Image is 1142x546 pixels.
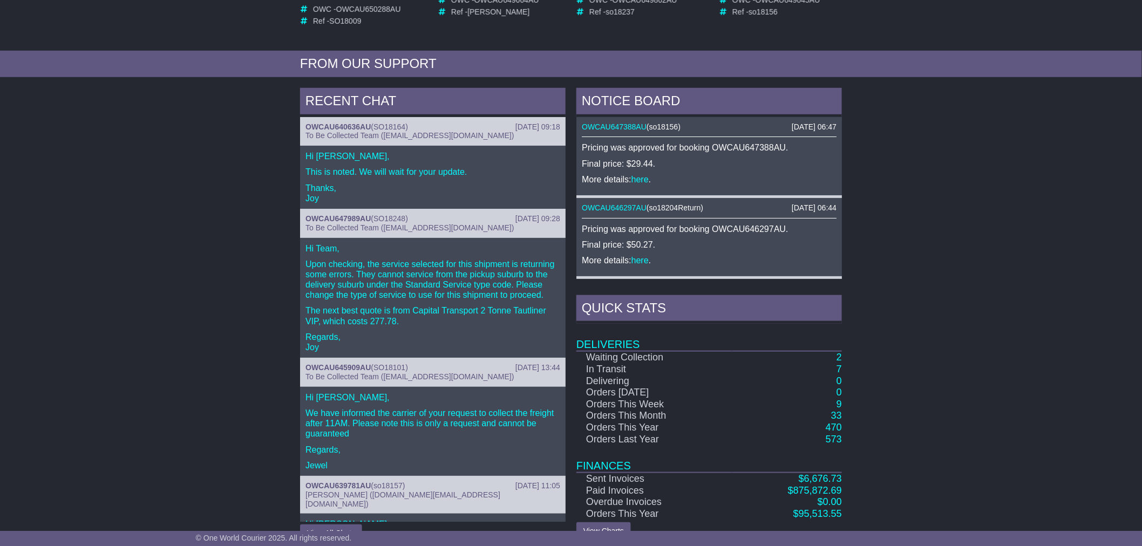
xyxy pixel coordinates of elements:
span: [PERSON_NAME] [467,8,529,16]
a: 7 [837,364,842,374]
td: Ref - [451,8,565,17]
div: [DATE] 06:47 [792,122,837,132]
td: Orders This Year [576,508,732,520]
span: so18156 [649,122,678,131]
span: To Be Collected Team ([EMAIL_ADDRESS][DOMAIN_NAME]) [305,372,514,381]
a: here [631,256,649,265]
a: 0 [837,387,842,398]
td: Paid Invoices [576,485,732,497]
td: Orders This Year [576,422,732,434]
td: Orders Last Year [576,434,732,446]
p: Final price: $50.27. [582,240,837,250]
p: Hi [PERSON_NAME], [305,519,560,529]
div: [DATE] 06:44 [792,203,837,213]
span: To Be Collected Team ([EMAIL_ADDRESS][DOMAIN_NAME]) [305,223,514,232]
a: 9 [837,399,842,409]
p: Hi [PERSON_NAME], [305,151,560,161]
span: [PERSON_NAME] ([DOMAIN_NAME][EMAIL_ADDRESS][DOMAIN_NAME]) [305,490,500,508]
p: Hi Team, [305,243,560,254]
p: Jewel [305,460,560,470]
td: Orders This Week [576,399,732,411]
div: [DATE] 09:18 [515,122,560,132]
a: OWCAU647989AU [305,214,371,223]
td: Orders This Month [576,410,732,422]
p: Final price: $29.44. [582,159,837,169]
span: so18156 [749,8,778,16]
td: Sent Invoices [576,473,732,485]
p: Pricing was approved for booking OWCAU646297AU. [582,224,837,234]
a: OWCAU639781AU [305,481,371,490]
a: 0 [837,376,842,386]
div: FROM OUR SUPPORT [300,56,842,72]
a: 573 [826,434,842,445]
span: so18157 [373,481,403,490]
a: 470 [826,422,842,433]
div: NOTICE BOARD [576,88,842,117]
span: 6,676.73 [804,473,842,484]
p: Pricing was approved for booking OWCAU647388AU. [582,142,837,153]
a: OWCAU645909AU [305,363,371,372]
span: OWCAU650288AU [336,5,401,13]
a: here [631,175,649,184]
a: $0.00 [818,496,842,507]
a: OWCAU640636AU [305,122,371,131]
a: $6,676.73 [799,473,842,484]
div: RECENT CHAT [300,88,566,117]
span: SO18164 [373,122,405,131]
div: ( ) [582,122,837,132]
div: ( ) [305,214,560,223]
div: [DATE] 11:05 [515,481,560,490]
a: OWCAU646297AU [582,203,647,212]
td: Deliveries [576,324,842,351]
a: $95,513.55 [793,508,842,519]
p: Thanks, Joy [305,183,560,203]
a: OWCAU647388AU [582,122,647,131]
span: To Be Collected Team ([EMAIL_ADDRESS][DOMAIN_NAME]) [305,131,514,140]
div: [DATE] 13:44 [515,363,560,372]
td: In Transit [576,364,732,376]
p: More details: . [582,174,837,185]
span: SO18009 [329,17,361,25]
p: We have informed the carrier of your request to collect the freight after 11AM. Please note this ... [305,408,560,439]
div: Quick Stats [576,295,842,324]
td: OWC - [313,5,427,17]
td: Ref - [313,17,427,26]
p: More details: . [582,255,837,265]
p: This is noted. We will wait for your update. [305,167,560,177]
span: SO18101 [373,363,405,372]
span: © One World Courier 2025. All rights reserved. [196,534,352,542]
p: Regards, Joy [305,332,560,352]
td: Finances [576,445,842,473]
td: Ref - [589,8,703,17]
a: $875,872.69 [788,485,842,496]
span: 95,513.55 [799,508,842,519]
a: 2 [837,352,842,363]
span: so18237 [606,8,635,16]
span: SO18248 [373,214,405,223]
td: Ref - [732,8,837,17]
button: View All Chats [300,524,362,543]
span: 0.00 [823,496,842,507]
p: Hi [PERSON_NAME], [305,392,560,402]
div: ( ) [582,203,837,213]
td: Delivering [576,376,732,387]
td: Waiting Collection [576,351,732,364]
a: 33 [831,410,842,421]
td: Overdue Invoices [576,496,732,508]
p: Upon checking, the service selected for this shipment is returning some errors. They cannot servi... [305,259,560,301]
div: ( ) [305,481,560,490]
div: ( ) [305,122,560,132]
span: 875,872.69 [793,485,842,496]
div: [DATE] 09:28 [515,214,560,223]
div: ( ) [305,363,560,372]
span: so18204Return [649,203,701,212]
p: Regards, [305,445,560,455]
p: The next best quote is from Capital Transport 2 Tonne Tautliner VIP, which costs 277.78. [305,305,560,326]
td: Orders [DATE] [576,387,732,399]
a: View Charts [576,522,631,541]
